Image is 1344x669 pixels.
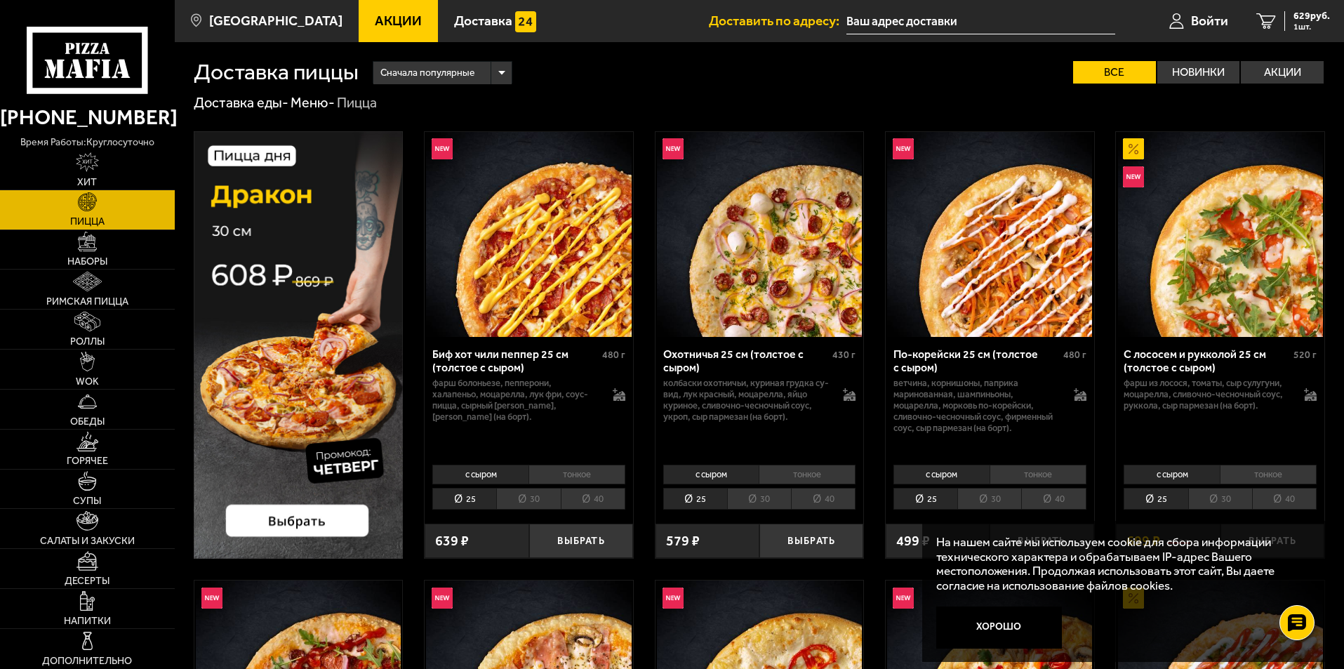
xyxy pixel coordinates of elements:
[1116,132,1324,337] a: АкционныйНовинкаС лососем и рукколой 25 см (толстое с сыром)
[432,465,528,484] li: с сыром
[893,488,957,510] li: 25
[1123,166,1144,187] img: Новинка
[657,132,862,337] img: Охотничья 25 см (толстое с сыром)
[663,347,830,374] div: Охотничья 25 см (толстое с сыром)
[936,535,1303,593] p: На нашем сайте мы используем cookie для сбора информации технического характера и обрабатываем IP...
[791,488,856,510] li: 40
[1124,347,1290,374] div: С лососем и рукколой 25 см (толстое с сыром)
[1241,61,1324,84] label: Акции
[957,488,1021,510] li: 30
[528,465,625,484] li: тонкое
[846,8,1115,34] input: Ваш адрес доставки
[432,138,453,159] img: Новинка
[1124,465,1220,484] li: с сыром
[432,378,599,423] p: фарш болоньезе, пепперони, халапеньо, моцарелла, лук фри, соус-пицца, сырный [PERSON_NAME], [PERS...
[65,576,109,586] span: Десерты
[209,14,342,27] span: [GEOGRAPHIC_DATA]
[432,488,496,510] li: 25
[1073,61,1156,84] label: Все
[832,349,856,361] span: 430 г
[515,11,536,32] img: 15daf4d41897b9f0e9f617042186c801.svg
[663,465,759,484] li: с сыром
[1191,14,1228,27] span: Войти
[759,465,856,484] li: тонкое
[375,14,422,27] span: Акции
[194,94,288,111] a: Доставка еды-
[529,524,633,558] button: Выбрать
[1293,22,1330,31] span: 1 шт.
[496,488,560,510] li: 30
[1123,138,1144,159] img: Акционный
[454,14,512,27] span: Доставка
[893,378,1060,434] p: ветчина, корнишоны, паприка маринованная, шампиньоны, моцарелла, морковь по-корейски, сливочно-че...
[194,61,359,84] h1: Доставка пиццы
[561,488,625,510] li: 40
[40,536,135,546] span: Салаты и закуски
[709,14,846,27] span: Доставить по адресу:
[887,132,1092,337] img: По-корейски 25 см (толстое с сыром)
[893,138,914,159] img: Новинка
[70,417,105,427] span: Обеды
[425,132,633,337] a: НовинкаБиф хот чили пеппер 25 см (толстое с сыром)
[663,378,830,423] p: колбаски охотничьи, куриная грудка су-вид, лук красный, моцарелла, яйцо куриное, сливочно-чесночн...
[291,94,335,111] a: Меню-
[1293,11,1330,21] span: 629 руб.
[1188,488,1252,510] li: 30
[432,588,453,609] img: Новинка
[426,132,631,337] img: Биф хот чили пеппер 25 см (толстое с сыром)
[893,347,1060,374] div: По-корейски 25 см (толстое с сыром)
[337,94,377,112] div: Пицца
[1220,465,1317,484] li: тонкое
[936,607,1063,649] button: Хорошо
[73,496,101,506] span: Супы
[1118,132,1323,337] img: С лососем и рукколой 25 см (толстое с сыром)
[656,132,864,337] a: НовинкаОхотничья 25 см (толстое с сыром)
[893,465,990,484] li: с сыром
[759,524,863,558] button: Выбрать
[727,488,791,510] li: 30
[1157,61,1240,84] label: Новинки
[893,588,914,609] img: Новинка
[896,534,930,548] span: 499 ₽
[46,297,128,307] span: Римская пицца
[432,347,599,374] div: Биф хот чили пеппер 25 см (толстое с сыром)
[76,377,99,387] span: WOK
[1124,378,1290,411] p: фарш из лосося, томаты, сыр сулугуни, моцарелла, сливочно-чесночный соус, руккола, сыр пармезан (...
[1293,349,1317,361] span: 520 г
[70,337,105,347] span: Роллы
[886,132,1094,337] a: НовинкаПо-корейски 25 см (толстое с сыром)
[77,178,97,187] span: Хит
[1021,488,1086,510] li: 40
[67,257,107,267] span: Наборы
[1252,488,1317,510] li: 40
[663,138,684,159] img: Новинка
[42,656,132,666] span: Дополнительно
[70,217,105,227] span: Пицца
[602,349,625,361] span: 480 г
[1124,488,1187,510] li: 25
[64,616,111,626] span: Напитки
[663,588,684,609] img: Новинка
[666,534,700,548] span: 579 ₽
[67,456,108,466] span: Горячее
[1063,349,1086,361] span: 480 г
[380,60,474,86] span: Сначала популярные
[990,465,1086,484] li: тонкое
[663,488,727,510] li: 25
[201,588,222,609] img: Новинка
[435,534,469,548] span: 639 ₽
